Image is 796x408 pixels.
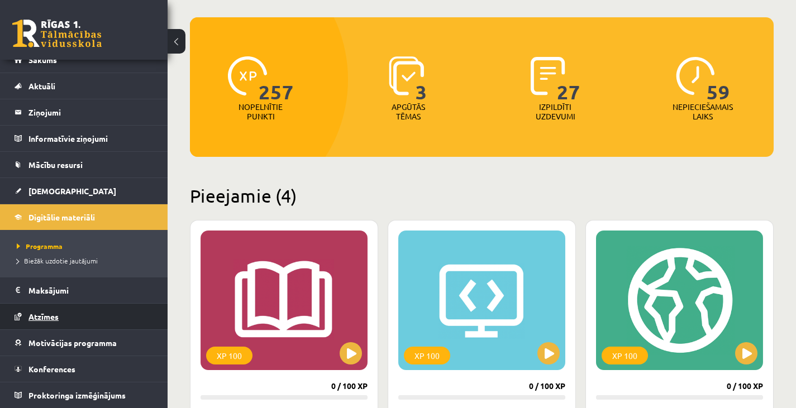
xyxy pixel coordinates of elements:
a: Biežāk uzdotie jautājumi [17,256,156,266]
span: Motivācijas programma [28,338,117,348]
span: Proktoringa izmēģinājums [28,390,126,400]
a: Programma [17,241,156,251]
span: Konferences [28,364,75,374]
span: Atzīmes [28,311,59,321]
img: icon-completed-tasks-ad58ae20a441b2904462921112bc710f1caf180af7a3daa7317a5a94f2d26646.svg [531,56,565,95]
a: Ziņojumi [15,99,154,125]
span: 3 [416,56,427,102]
a: Proktoringa izmēģinājums [15,382,154,408]
a: Maksājumi [15,277,154,303]
a: Rīgas 1. Tālmācības vidusskola [12,20,102,47]
legend: Informatīvie ziņojumi [28,126,154,151]
a: Mācību resursi [15,152,154,177]
span: Programma [17,242,63,251]
a: [DEMOGRAPHIC_DATA] [15,178,154,204]
a: Digitālie materiāli [15,204,154,230]
img: icon-xp-0682a9bc20223a9ccc6f5883a126b849a74cddfe5390d2b41b4391c66f2066e7.svg [228,56,267,95]
a: Informatīvie ziņojumi [15,126,154,151]
legend: Maksājumi [28,277,154,303]
span: Biežāk uzdotie jautājumi [17,256,98,265]
span: Digitālie materiāli [28,212,95,222]
div: XP 100 [404,347,450,364]
span: 59 [707,56,730,102]
div: XP 100 [602,347,648,364]
legend: Ziņojumi [28,99,154,125]
span: Aktuāli [28,81,55,91]
p: Nepieciešamais laiks [673,102,733,121]
p: Nopelnītie punkti [239,102,283,121]
p: Apgūtās tēmas [387,102,430,121]
img: icon-learned-topics-4a711ccc23c960034f471b6e78daf4a3bad4a20eaf4de84257b87e66633f6470.svg [389,56,424,95]
img: icon-clock-7be60019b62300814b6bd22b8e044499b485619524d84068768e800edab66f18.svg [676,56,715,95]
a: Konferences [15,356,154,382]
span: 257 [259,56,294,102]
a: Motivācijas programma [15,330,154,356]
span: Mācību resursi [28,160,83,170]
a: Aktuāli [15,73,154,99]
span: [DEMOGRAPHIC_DATA] [28,186,116,196]
span: Sākums [28,55,57,65]
span: 27 [557,56,580,102]
a: Sākums [15,47,154,73]
h2: Pieejamie (4) [190,185,774,207]
a: Atzīmes [15,304,154,329]
p: Izpildīti uzdevumi [533,102,577,121]
div: XP 100 [206,347,252,364]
